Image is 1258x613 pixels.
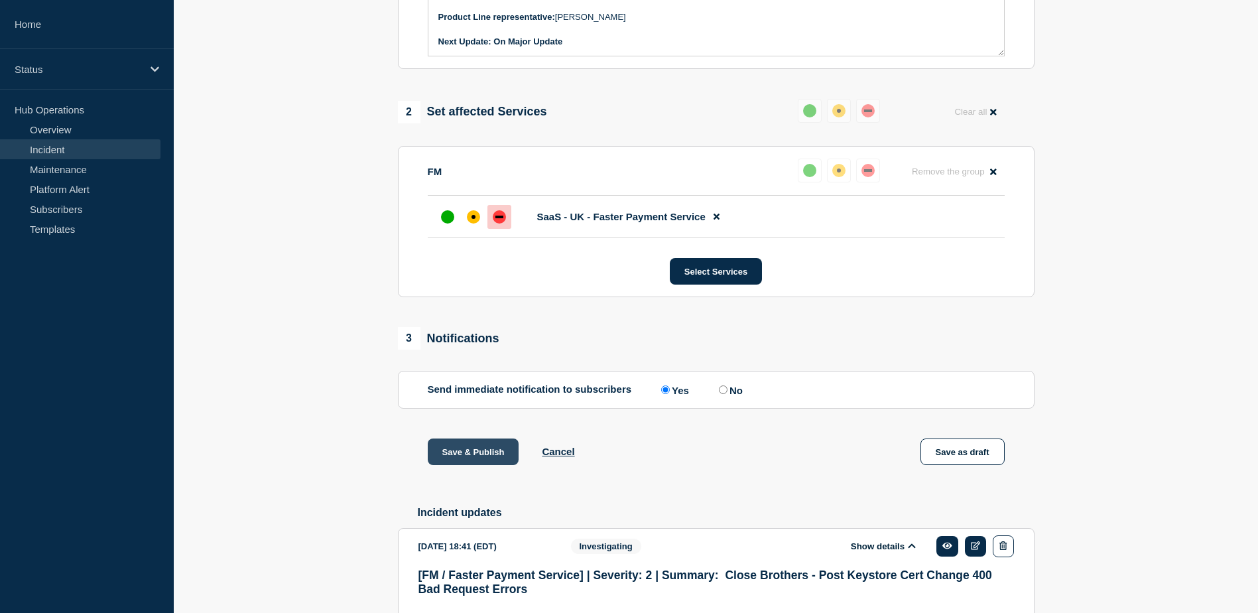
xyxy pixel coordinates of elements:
span: 3 [398,327,420,350]
button: down [856,99,880,123]
label: Yes [658,383,689,396]
strong: Next Update: On Major Update [438,36,563,46]
strong: Product Line representative: [438,12,555,22]
span: Investigating [571,539,641,554]
div: affected [832,104,846,117]
span: SaaS - UK - Faster Payment Service [537,211,706,222]
div: up [803,104,816,117]
button: Remove the group [904,159,1005,184]
div: down [861,104,875,117]
p: Send immediate notification to subscribers [428,383,632,396]
p: FM [428,166,442,177]
span: Remove the group [912,167,985,176]
button: Save as draft [920,439,1005,465]
div: down [493,210,506,224]
div: Notifications [398,327,499,350]
button: Show details [847,541,920,552]
button: Select Services [670,258,762,285]
p: Status [15,64,142,75]
div: affected [467,210,480,224]
button: down [856,159,880,182]
input: Yes [661,385,670,394]
button: affected [827,99,851,123]
div: down [861,164,875,177]
div: [DATE] 18:41 (EDT) [418,535,551,557]
label: No [716,383,743,396]
button: Cancel [542,446,574,457]
h3: [FM / Faster Payment Service] | Severity: 2 | Summary: Close Brothers - Post Keystore Cert Change... [418,569,1014,596]
p: [PERSON_NAME] [438,11,994,23]
button: affected [827,159,851,182]
div: Send immediate notification to subscribers [428,383,1005,396]
button: up [798,99,822,123]
div: up [441,210,454,224]
button: up [798,159,822,182]
input: No [719,385,727,394]
span: 2 [398,101,420,123]
button: Save & Publish [428,439,519,465]
div: Set affected Services [398,101,547,123]
div: up [803,164,816,177]
div: affected [832,164,846,177]
button: Clear all [946,99,1004,125]
h2: Incident updates [418,507,1035,519]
